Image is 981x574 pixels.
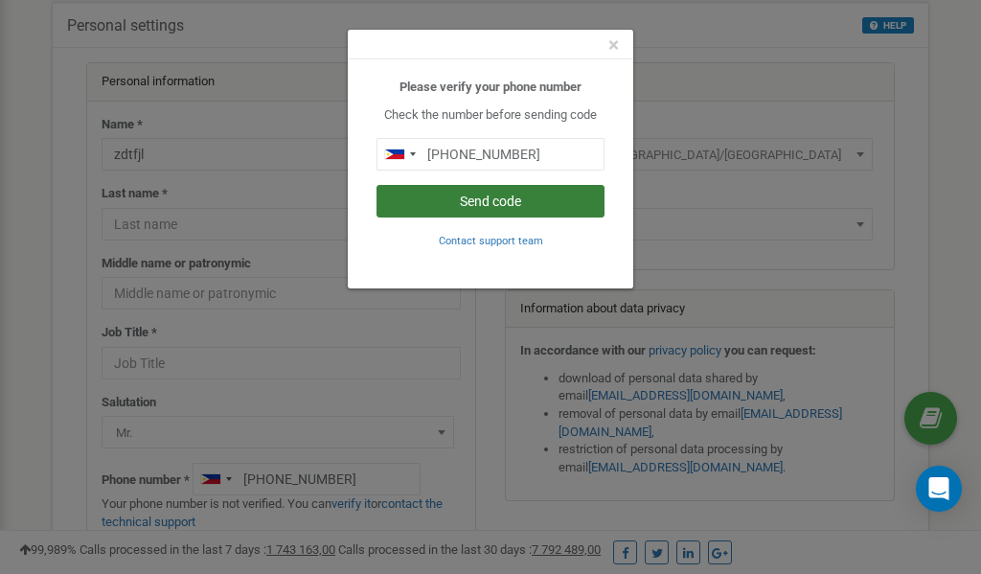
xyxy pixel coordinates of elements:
[376,185,605,218] button: Send code
[376,138,605,171] input: 0905 123 4567
[608,34,619,57] span: ×
[608,35,619,56] button: Close
[377,139,422,170] div: Telephone country code
[399,80,582,94] b: Please verify your phone number
[439,235,543,247] small: Contact support team
[376,106,605,125] p: Check the number before sending code
[439,233,543,247] a: Contact support team
[916,466,962,512] div: Open Intercom Messenger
